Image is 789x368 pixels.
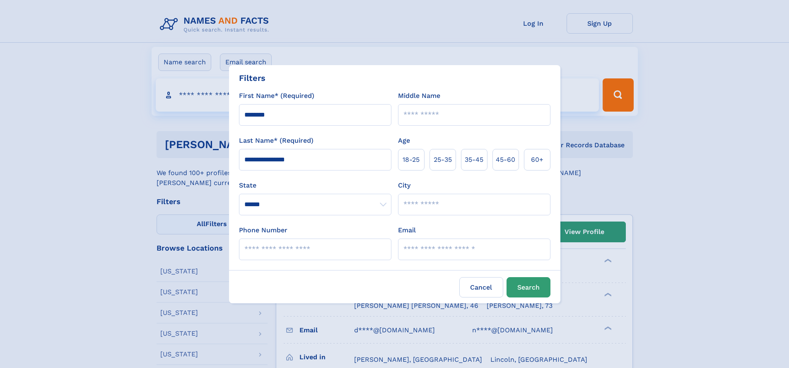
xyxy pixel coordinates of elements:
label: Email [398,225,416,235]
label: First Name* (Required) [239,91,314,101]
span: 60+ [531,155,543,165]
label: Phone Number [239,225,287,235]
label: City [398,180,410,190]
button: Search [507,277,550,297]
label: Last Name* (Required) [239,136,314,146]
label: Cancel [459,277,503,297]
span: 45‑60 [496,155,515,165]
span: 18‑25 [403,155,420,165]
span: 25‑35 [434,155,452,165]
label: Middle Name [398,91,440,101]
label: State [239,180,391,190]
label: Age [398,136,410,146]
div: Filters [239,72,265,84]
span: 35‑45 [465,155,483,165]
